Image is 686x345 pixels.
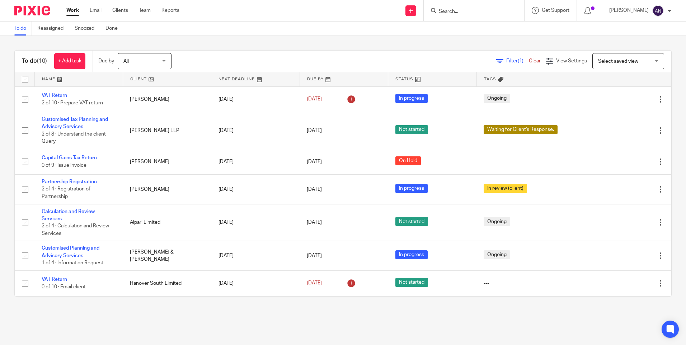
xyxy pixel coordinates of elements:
[529,58,541,63] a: Clear
[484,94,510,103] span: Ongoing
[123,59,129,64] span: All
[598,59,638,64] span: Select saved view
[123,204,211,241] td: Alpari Limited
[123,149,211,174] td: [PERSON_NAME]
[14,6,50,15] img: Pixie
[42,187,90,199] span: 2 of 4 · Registration of Partnership
[211,86,300,112] td: [DATE]
[42,277,67,282] a: VAT Return
[90,7,102,14] a: Email
[105,22,123,36] a: Done
[484,250,510,259] span: Ongoing
[652,5,664,16] img: svg%3E
[307,253,322,258] span: [DATE]
[307,220,322,225] span: [DATE]
[139,7,151,14] a: Team
[42,209,95,221] a: Calculation and Review Services
[211,241,300,270] td: [DATE]
[42,100,103,105] span: 2 of 10 · Prepare VAT return
[484,125,558,134] span: Waiting for Client's Response.
[37,22,69,36] a: Reassigned
[123,241,211,270] td: [PERSON_NAME] & [PERSON_NAME]
[484,77,496,81] span: Tags
[395,184,428,193] span: In progress
[42,179,97,184] a: Partnership Registration
[161,7,179,14] a: Reports
[307,159,322,164] span: [DATE]
[42,93,67,98] a: VAT Return
[484,217,510,226] span: Ongoing
[42,223,109,236] span: 2 of 4 · Calculation and Review Services
[42,284,86,289] span: 0 of 10 · Email client
[211,296,300,340] td: [DATE]
[395,250,428,259] span: In progress
[307,281,322,286] span: [DATE]
[42,117,108,129] a: Customised Tax Planning and Advisory Services
[307,97,322,102] span: [DATE]
[518,58,523,63] span: (1)
[395,278,428,287] span: Not started
[98,57,114,65] p: Due by
[609,7,649,14] p: [PERSON_NAME]
[123,270,211,296] td: Hanover South Limited
[14,22,32,36] a: To do
[542,8,569,13] span: Get Support
[123,296,211,340] td: Churchway House Management Company Limited
[75,22,100,36] a: Snoozed
[42,163,86,168] span: 0 of 9 · Issue invoice
[484,158,575,165] div: ---
[395,217,428,226] span: Not started
[506,58,529,63] span: Filter
[307,187,322,192] span: [DATE]
[37,58,47,64] span: (10)
[42,260,103,265] span: 1 of 4 · Information Request
[211,149,300,174] td: [DATE]
[123,86,211,112] td: [PERSON_NAME]
[395,125,428,134] span: Not started
[54,53,85,69] a: + Add task
[307,128,322,133] span: [DATE]
[211,175,300,204] td: [DATE]
[556,58,587,63] span: View Settings
[395,156,421,165] span: On Hold
[123,175,211,204] td: [PERSON_NAME]
[66,7,79,14] a: Work
[42,246,99,258] a: Customised Planning and Advisory Services
[211,270,300,296] td: [DATE]
[123,112,211,149] td: [PERSON_NAME] LLP
[395,94,428,103] span: In progress
[112,7,128,14] a: Clients
[438,9,503,15] input: Search
[22,57,47,65] h1: To do
[211,204,300,241] td: [DATE]
[484,280,575,287] div: ---
[42,132,106,144] span: 2 of 8 · Understand the client Query
[211,112,300,149] td: [DATE]
[42,155,97,160] a: Capital Gains Tax Return
[484,184,527,193] span: In review (client)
